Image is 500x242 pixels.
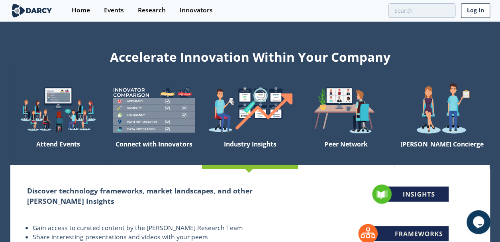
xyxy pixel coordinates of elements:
[138,7,166,14] div: Research
[72,7,90,14] div: Home
[106,137,202,165] div: Connect with Innovators
[467,210,492,234] iframe: chat widget
[394,137,490,165] div: [PERSON_NAME] Concierge
[10,83,106,137] img: welcome-explore-560578ff38cea7c86bcfe544b5e45342.png
[202,83,298,137] img: welcome-find-a12191a34a96034fcac36f4ff4d37733.png
[33,223,281,233] li: Gain access to curated content by the [PERSON_NAME] Research Team
[10,137,106,165] div: Attend Events
[461,3,490,18] a: Log In
[104,7,124,14] div: Events
[33,232,281,242] li: Share interesting presentations and videos with your peers
[27,185,281,207] h2: Discover technology frameworks, market landscapes, and other [PERSON_NAME] Insights
[202,137,298,165] div: Industry Insights
[388,3,455,18] input: Advanced Search
[298,83,394,137] img: welcome-attend-b816887fc24c32c29d1763c6e0ddb6e6.png
[298,137,394,165] div: Peer Network
[180,7,213,14] div: Innovators
[10,45,490,66] div: Accelerate Innovation Within Your Company
[106,83,202,137] img: welcome-compare-1b687586299da8f117b7ac84fd957760.png
[394,83,490,137] img: welcome-concierge-wide-20dccca83e9cbdbb601deee24fb8df72.png
[10,4,54,18] img: logo-wide.svg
